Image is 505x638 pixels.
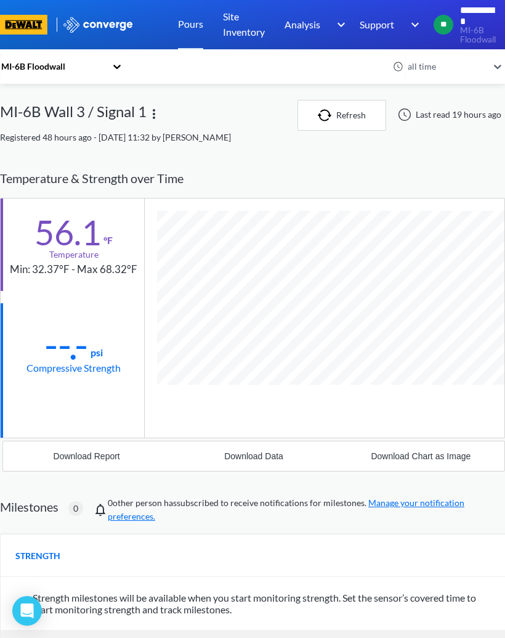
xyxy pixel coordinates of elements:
[34,217,101,248] div: 56.1
[318,109,336,121] img: icon-refresh.svg
[73,502,78,515] span: 0
[33,592,491,615] span: Strength milestones will be available when you start monitoring strength. Set the sensor’s covere...
[62,17,134,33] img: logo_ewhite.svg
[15,549,60,563] span: STRENGTH
[10,261,137,278] div: Min: 32.37°F - Max 68.32°F
[405,60,488,73] div: all time
[12,596,42,626] div: Open Intercom Messenger
[49,248,99,261] div: Temperature
[460,26,496,44] span: MI-6B Floodwall
[337,441,504,471] button: Download Chart as Image
[297,100,386,131] button: Refresh
[393,61,404,72] img: icon-clock.svg
[108,496,505,523] span: person has subscribed to receive notifications for milestones.
[285,17,320,32] span: Analysis
[147,107,161,121] img: more.svg
[371,451,471,461] div: Download Chart as Image
[3,441,170,471] button: Download Report
[403,17,422,32] img: downArrow.svg
[108,497,134,508] span: 0 other
[329,17,349,32] img: downArrow.svg
[54,451,120,461] div: Download Report
[26,360,121,375] div: Compressive Strength
[224,451,283,461] div: Download Data
[170,441,337,471] button: Download Data
[391,107,505,122] div: Last read 19 hours ago
[44,329,88,360] div: --.-
[360,17,394,32] span: Support
[93,502,108,517] img: notifications-icon.svg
